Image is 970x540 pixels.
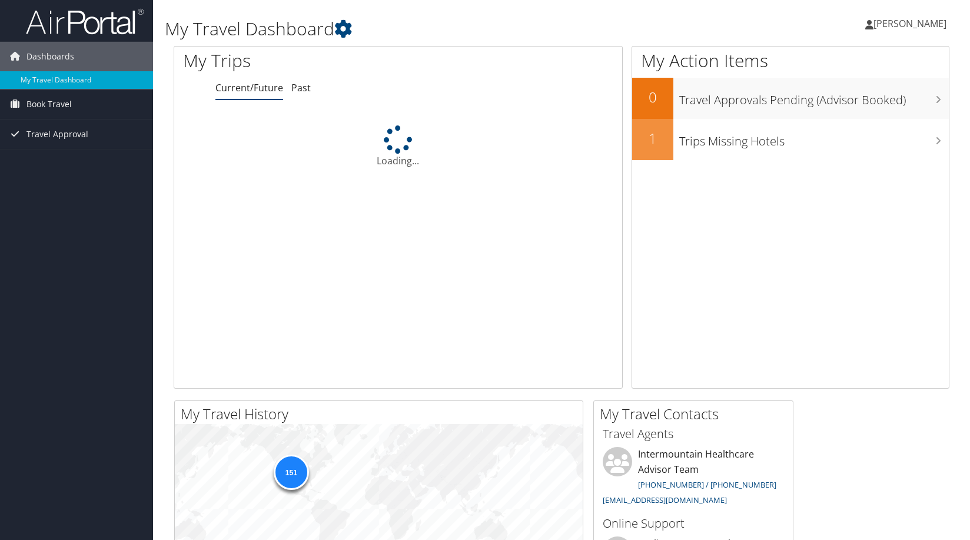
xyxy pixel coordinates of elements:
h2: My Travel Contacts [600,404,793,424]
h3: Travel Agents [603,426,784,442]
span: Travel Approval [26,120,88,149]
a: 1Trips Missing Hotels [632,119,949,160]
div: Loading... [174,125,622,168]
h1: My Trips [183,48,427,73]
span: Book Travel [26,90,72,119]
a: [PERSON_NAME] [865,6,958,41]
img: airportal-logo.png [26,8,144,35]
h2: 1 [632,128,673,148]
span: Dashboards [26,42,74,71]
h3: Online Support [603,515,784,532]
h1: My Action Items [632,48,949,73]
a: [EMAIL_ADDRESS][DOMAIN_NAME] [603,495,727,505]
h3: Trips Missing Hotels [679,127,949,150]
a: Past [291,81,311,94]
h2: My Travel History [181,404,583,424]
div: 151 [273,455,308,490]
li: Intermountain Healthcare Advisor Team [597,447,790,510]
a: [PHONE_NUMBER] / [PHONE_NUMBER] [638,479,776,490]
a: 0Travel Approvals Pending (Advisor Booked) [632,78,949,119]
h3: Travel Approvals Pending (Advisor Booked) [679,86,949,108]
h1: My Travel Dashboard [165,16,694,41]
span: [PERSON_NAME] [873,17,946,30]
h2: 0 [632,87,673,107]
a: Current/Future [215,81,283,94]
